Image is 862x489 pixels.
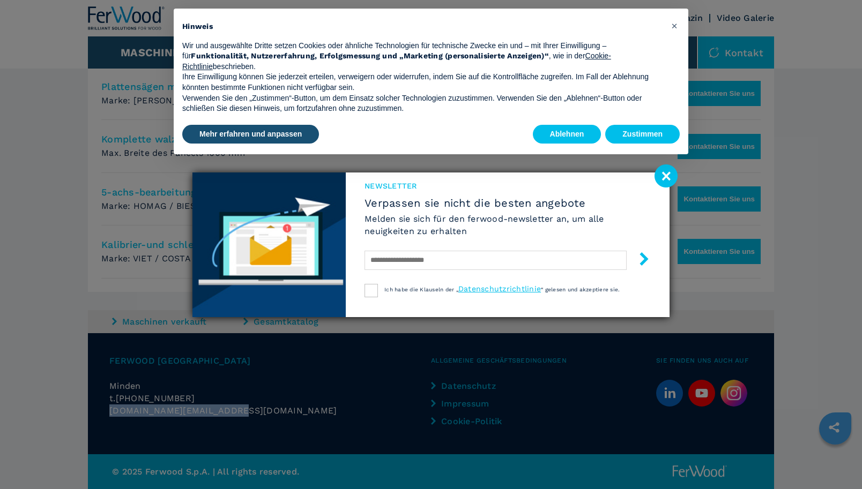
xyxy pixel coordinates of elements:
p: Ihre Einwilligung können Sie jederzeit erteilen, verweigern oder widerrufen, indem Sie auf die Ko... [182,72,663,93]
img: Newsletter image [192,172,346,317]
a: Cookie-Richtlinie [182,51,611,71]
span: “ gelesen und akzeptiere sie. [541,287,620,292]
span: Ich habe die Klauseln der „ [384,287,458,292]
h6: Melden sie sich für den ferwood-newsletter an, um alle neuigkeiten zu erhalten [365,213,651,237]
button: Ablehnen [533,125,601,144]
button: submit-button [627,248,651,273]
button: Schließen Sie diesen Hinweis [666,17,683,34]
p: Wir und ausgewählte Dritte setzen Cookies oder ähnliche Technologien für technische Zwecke ein un... [182,41,663,72]
a: Datenschutzrichtlinie [458,284,541,293]
button: Mehr erfahren und anpassen [182,125,319,144]
span: Newsletter [365,180,651,191]
strong: Funktionalität, Nutzererfahrung, Erfolgsmessung und „Marketing (personalisierte Anzeigen)“ [191,51,549,60]
button: Zustimmen [605,125,680,144]
span: × [671,19,678,32]
p: Verwenden Sie den „Zustimmen“-Button, um dem Einsatz solcher Technologien zuzustimmen. Verwenden ... [182,93,663,114]
h2: Hinweis [182,21,663,32]
span: Verpassen sie nicht die besten angebote [365,197,651,209]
